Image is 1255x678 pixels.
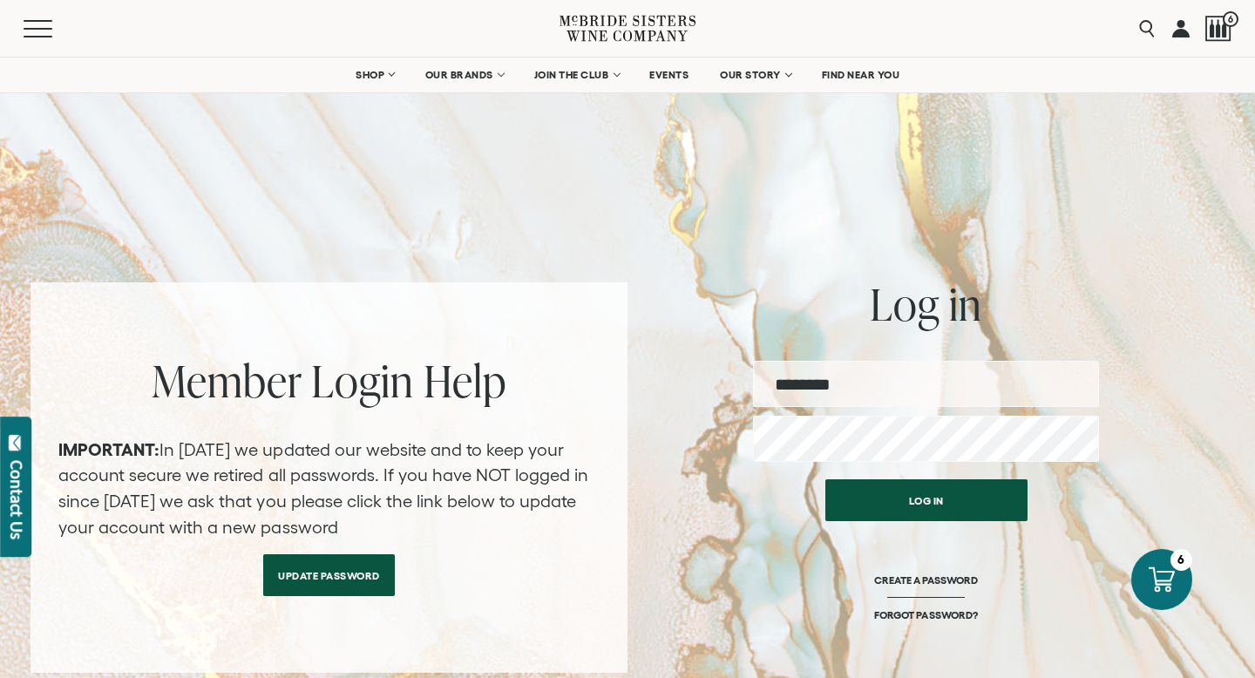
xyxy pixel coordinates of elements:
[58,440,159,459] strong: IMPORTANT:
[414,58,514,92] a: OUR BRANDS
[811,58,912,92] a: FIND NEAR YOU
[753,282,1099,326] h2: Log in
[709,58,802,92] a: OUR STORY
[874,608,977,621] a: FORGOT PASSWORD?
[425,69,493,81] span: OUR BRANDS
[825,479,1028,521] button: Log in
[874,573,978,608] a: CREATE A PASSWORD
[1223,11,1238,27] span: 6
[523,58,630,92] a: JOIN THE CLUB
[8,460,25,539] div: Contact Us
[58,437,600,540] p: In [DATE] we updated our website and to keep your account secure we retired all passwords. If you...
[58,359,600,403] h2: Member Login Help
[356,69,385,81] span: SHOP
[263,554,395,596] a: Update Password
[649,69,689,81] span: EVENTS
[638,58,700,92] a: EVENTS
[1170,549,1192,571] div: 6
[24,20,86,37] button: Mobile Menu Trigger
[344,58,405,92] a: SHOP
[720,69,781,81] span: OUR STORY
[534,69,609,81] span: JOIN THE CLUB
[822,69,900,81] span: FIND NEAR YOU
